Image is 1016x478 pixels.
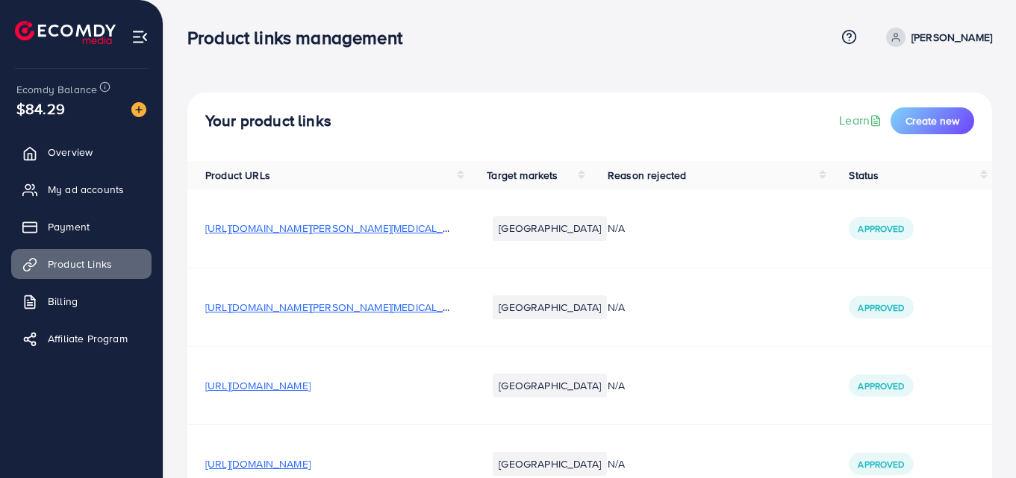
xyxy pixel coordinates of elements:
[493,295,607,319] li: [GEOGRAPHIC_DATA]
[187,27,414,48] h3: Product links management
[858,301,904,314] span: Approved
[891,107,974,134] button: Create new
[48,182,124,197] span: My ad accounts
[880,28,992,47] a: [PERSON_NAME]
[493,216,607,240] li: [GEOGRAPHIC_DATA]
[11,174,152,204] a: My ad accounts
[11,137,152,167] a: Overview
[16,98,65,119] span: $84.29
[858,458,904,471] span: Approved
[608,456,625,471] span: N/A
[858,380,904,392] span: Approved
[953,411,1005,467] iframe: Chat
[608,300,625,315] span: N/A
[205,221,470,236] span: [URL][DOMAIN_NAME][PERSON_NAME][MEDICAL_DATA]
[493,374,607,397] li: [GEOGRAPHIC_DATA]
[493,452,607,476] li: [GEOGRAPHIC_DATA]
[48,294,78,309] span: Billing
[15,21,116,44] img: logo
[858,222,904,235] span: Approved
[205,112,331,130] h4: Your product links
[11,212,152,242] a: Payment
[608,221,625,236] span: N/A
[608,168,686,183] span: Reason rejected
[906,113,959,128] span: Create new
[911,28,992,46] p: [PERSON_NAME]
[48,219,90,234] span: Payment
[48,145,93,160] span: Overview
[131,28,149,45] img: menu
[839,112,885,129] a: Learn
[849,168,879,183] span: Status
[205,300,470,315] span: [URL][DOMAIN_NAME][PERSON_NAME][MEDICAL_DATA]
[205,378,311,393] span: [URL][DOMAIN_NAME]
[11,249,152,279] a: Product Links
[11,324,152,353] a: Affiliate Program
[487,168,558,183] span: Target markets
[608,378,625,393] span: N/A
[48,257,112,271] span: Product Links
[16,82,97,97] span: Ecomdy Balance
[48,331,128,346] span: Affiliate Program
[205,168,270,183] span: Product URLs
[11,286,152,316] a: Billing
[131,102,146,117] img: image
[205,456,311,471] span: [URL][DOMAIN_NAME]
